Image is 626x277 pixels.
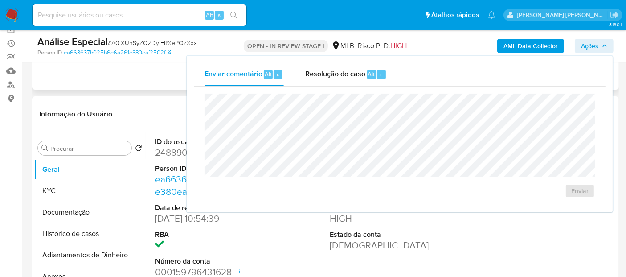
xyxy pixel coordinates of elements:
[358,41,407,51] span: Risco PLD:
[155,164,263,174] dt: Person ID
[41,145,49,152] button: Procurar
[155,256,263,266] dt: Número da conta
[244,40,328,52] p: OPEN - IN REVIEW STAGE I
[155,146,263,159] dd: 2488908930
[50,145,128,153] input: Procurar
[34,180,146,202] button: KYC
[37,34,108,49] b: Análise Especial
[155,212,263,225] dd: [DATE] 10:54:39
[155,203,263,213] dt: Data de registro
[33,9,246,21] input: Pesquise usuários ou casos...
[205,69,262,79] span: Enviar comentário
[330,230,438,240] dt: Estado da conta
[390,41,407,51] span: HIGH
[34,223,146,244] button: Histórico de casos
[380,70,382,79] span: r
[218,11,221,19] span: s
[265,70,272,79] span: Alt
[64,49,171,57] a: ea663637b025b6e6a261e380eaf2502f
[368,70,375,79] span: Alt
[581,39,598,53] span: Ações
[431,10,479,20] span: Atalhos rápidos
[609,21,622,28] span: 3.160.1
[503,39,558,53] b: AML Data Collector
[155,230,263,240] dt: RBA
[277,70,279,79] span: c
[488,11,495,19] a: Notificações
[34,244,146,266] button: Adiantamentos de Dinheiro
[108,38,197,47] span: # A0iXUhSyZQZDylERXePOzXxx
[39,110,112,119] h1: Informação do Usuário
[330,239,438,252] dd: [DEMOGRAPHIC_DATA]
[517,11,607,19] p: luciana.joia@mercadopago.com.br
[135,145,142,154] button: Retornar ao pedido padrão
[610,10,619,20] a: Sair
[305,69,365,79] span: Resolução do caso
[34,159,146,180] button: Geral
[155,173,259,198] a: ea663637b025b6e6a261e380eaf2502f
[330,212,438,225] dd: HIGH
[497,39,564,53] button: AML Data Collector
[34,202,146,223] button: Documentação
[37,49,62,57] b: Person ID
[575,39,614,53] button: Ações
[225,9,243,21] button: search-icon
[206,11,213,19] span: Alt
[331,41,354,51] div: MLB
[155,137,263,147] dt: ID do usuário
